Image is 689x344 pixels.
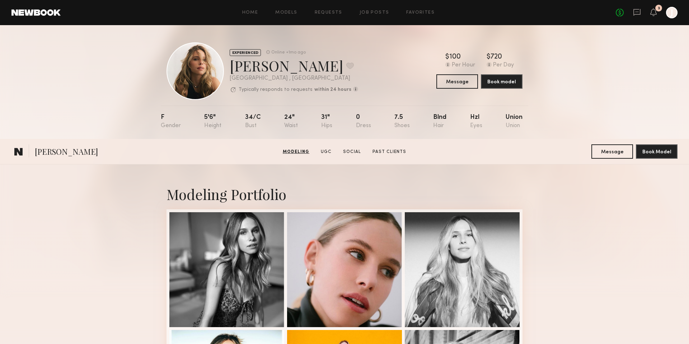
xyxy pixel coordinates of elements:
a: Job Posts [360,10,389,15]
div: 0 [356,114,371,129]
button: Message [436,74,478,89]
div: 3 [658,6,660,10]
button: Book model [481,74,522,89]
div: Modeling Portfolio [167,185,522,204]
div: 720 [491,54,502,61]
div: 7.5 [394,114,410,129]
a: Favorites [406,10,435,15]
a: Modeling [280,149,312,155]
a: Book Model [636,148,678,154]
div: Online +1mo ago [271,50,306,55]
div: $ [487,54,491,61]
div: Per Day [493,62,514,69]
a: UGC [318,149,334,155]
span: [PERSON_NAME] [35,146,98,159]
a: J [666,7,678,18]
button: Message [591,144,633,159]
div: 100 [449,54,461,61]
a: Home [242,10,258,15]
a: Requests [315,10,342,15]
p: Typically responds to requests [239,87,313,92]
a: Models [275,10,297,15]
div: 24" [284,114,298,129]
a: Past Clients [370,149,409,155]
div: Per Hour [452,62,475,69]
div: 5'6" [204,114,221,129]
div: [GEOGRAPHIC_DATA] , [GEOGRAPHIC_DATA] [230,75,358,82]
button: Book Model [636,144,678,159]
div: F [161,114,181,129]
div: Hzl [470,114,482,129]
a: Social [340,149,364,155]
div: 34/c [245,114,261,129]
div: 31" [321,114,332,129]
div: [PERSON_NAME] [230,56,358,75]
div: EXPERIENCED [230,49,261,56]
div: Blnd [433,114,446,129]
div: $ [445,54,449,61]
b: within 24 hours [314,87,351,92]
div: Union [506,114,522,129]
